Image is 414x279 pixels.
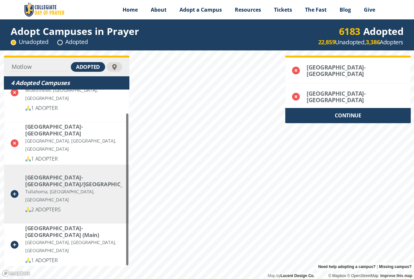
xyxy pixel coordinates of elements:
[11,62,69,71] input: Find Your Campus
[340,6,351,13] span: Blog
[173,2,228,18] a: Adopt a Campus
[339,27,404,35] div: Adopted
[280,274,314,278] a: Lucent Design Co.
[379,263,412,271] a: Missing campus?
[357,2,382,18] a: Give
[26,207,31,212] img: 🙏
[123,6,138,13] span: Home
[307,64,391,77] div: [GEOGRAPHIC_DATA]- [GEOGRAPHIC_DATA]
[235,6,261,13] span: Resources
[305,6,327,13] span: The Fast
[25,155,123,163] div: 1 ADOPTER
[11,79,122,87] div: 4 Adopted Campuses
[180,6,222,13] span: Adopt a Campus
[318,38,335,46] strong: 22,859
[25,123,122,137] div: Motlow State Community College- Fayetteville
[11,38,48,46] div: Unadopted
[285,108,411,123] div: CONTINUE
[339,27,360,35] div: 6183
[116,2,144,18] a: Home
[71,62,105,72] div: adopted
[318,38,403,46] div: Unadopted, Adopters
[2,270,30,277] a: Mapbox logo
[26,258,31,263] img: 🙏
[26,156,31,161] img: 🙏
[26,105,31,111] img: 🙏
[25,188,123,204] div: Tullahoma, [GEOGRAPHIC_DATA], [GEOGRAPHIC_DATA]
[25,174,122,188] div: Motlow State Community College- Moore County/Tullahoma
[364,6,375,13] span: Give
[144,2,173,18] a: About
[11,27,139,35] div: Adopt Campuses in Prayer
[333,2,357,18] a: Blog
[151,6,167,13] span: About
[380,274,412,278] a: Improve this map
[316,263,414,271] div: |
[307,90,391,103] div: [GEOGRAPHIC_DATA]- [GEOGRAPHIC_DATA]
[347,274,378,278] a: OpenStreetMap
[274,6,292,13] span: Tickets
[328,274,346,278] a: Mapbox
[366,38,380,46] strong: 3,386
[25,137,123,153] div: [GEOGRAPHIC_DATA], [GEOGRAPHIC_DATA], [GEOGRAPHIC_DATA]
[228,2,267,18] a: Resources
[318,263,376,271] a: Need help adopting a campus?
[25,206,123,214] div: 2 ADOPTERS
[25,225,122,238] div: Motlow State Community College- Smyrna (Main)
[25,256,123,264] div: 1 ADOPTER
[25,86,123,102] div: McMinnville, [GEOGRAPHIC_DATA], [GEOGRAPHIC_DATA]
[57,38,88,46] div: Adopted
[299,2,333,18] a: The Fast
[25,104,123,112] div: 1 ADOPTER
[267,2,299,18] a: Tickets
[25,238,123,254] div: [GEOGRAPHIC_DATA], [GEOGRAPHIC_DATA], [GEOGRAPHIC_DATA]
[265,273,317,279] div: Map by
